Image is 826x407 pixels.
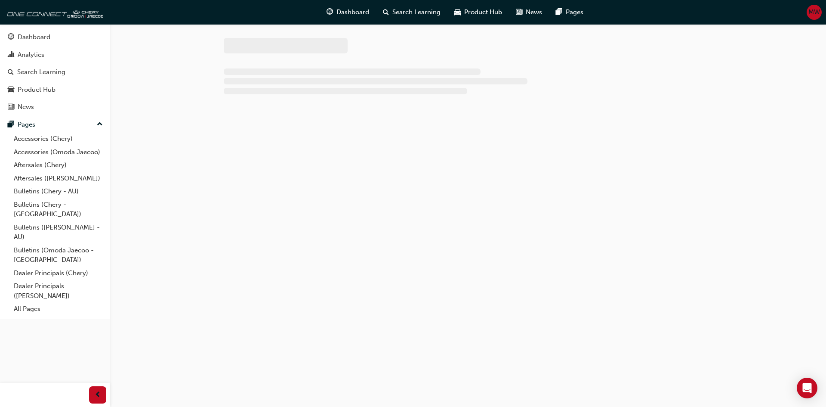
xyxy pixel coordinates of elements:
a: pages-iconPages [549,3,590,21]
span: guage-icon [327,7,333,18]
span: search-icon [8,68,14,76]
span: news-icon [516,7,522,18]
div: Analytics [18,50,44,60]
a: Dashboard [3,29,106,45]
img: oneconnect [4,3,103,21]
button: MW [807,5,822,20]
span: car-icon [8,86,14,94]
span: chart-icon [8,51,14,59]
a: Dealer Principals (Chery) [10,267,106,280]
a: News [3,99,106,115]
button: DashboardAnalyticsSearch LearningProduct HubNews [3,28,106,117]
a: Bulletins (Chery - AU) [10,185,106,198]
a: Accessories (Omoda Jaecoo) [10,146,106,159]
span: car-icon [454,7,461,18]
span: Product Hub [464,7,502,17]
a: Dealer Principals ([PERSON_NAME]) [10,280,106,302]
span: Dashboard [336,7,369,17]
a: car-iconProduct Hub [447,3,509,21]
div: Pages [18,120,35,130]
span: prev-icon [95,390,101,401]
div: Search Learning [17,67,65,77]
span: News [526,7,542,17]
a: All Pages [10,302,106,316]
span: pages-icon [556,7,562,18]
div: Dashboard [18,32,50,42]
span: MW [808,7,820,17]
a: Aftersales (Chery) [10,158,106,172]
a: Bulletins ([PERSON_NAME] - AU) [10,221,106,244]
div: News [18,102,34,112]
a: Accessories (Chery) [10,132,106,146]
span: guage-icon [8,34,14,41]
button: Pages [3,117,106,133]
span: search-icon [383,7,389,18]
a: Product Hub [3,82,106,98]
a: Bulletins (Chery - [GEOGRAPHIC_DATA]) [10,198,106,221]
a: guage-iconDashboard [320,3,376,21]
span: news-icon [8,103,14,111]
a: Bulletins (Omoda Jaecoo - [GEOGRAPHIC_DATA]) [10,244,106,267]
a: news-iconNews [509,3,549,21]
span: up-icon [97,119,103,130]
a: search-iconSearch Learning [376,3,447,21]
div: Product Hub [18,85,55,95]
span: Pages [566,7,583,17]
a: Search Learning [3,64,106,80]
a: Aftersales ([PERSON_NAME]) [10,172,106,185]
div: Open Intercom Messenger [797,378,817,398]
a: Analytics [3,47,106,63]
span: Search Learning [392,7,441,17]
span: pages-icon [8,121,14,129]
